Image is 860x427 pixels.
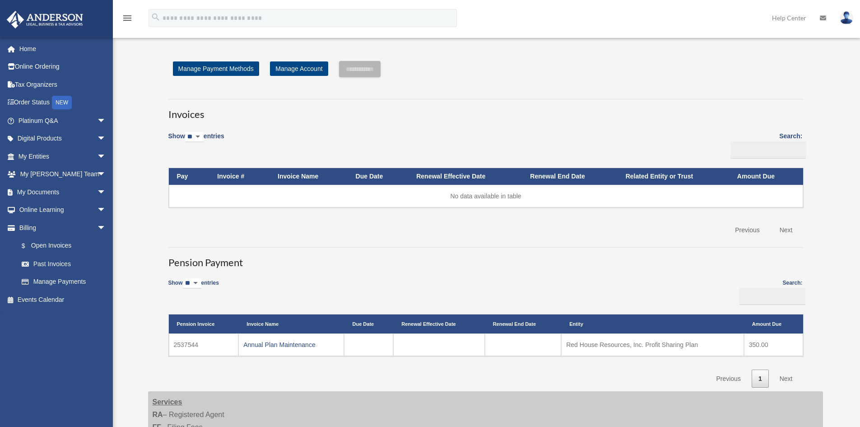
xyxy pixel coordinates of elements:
[122,13,133,23] i: menu
[13,255,115,273] a: Past Invoices
[6,291,120,309] a: Events Calendar
[173,61,259,76] a: Manage Payment Methods
[773,221,800,239] a: Next
[4,11,86,28] img: Anderson Advisors Platinum Portal
[243,341,316,348] a: Annual Plan Maintenance
[393,314,484,333] th: Renewal Effective Date: activate to sort column ascending
[6,58,120,76] a: Online Ordering
[6,201,120,219] a: Online Learningarrow_drop_down
[13,237,111,255] a: $Open Invoices
[169,168,209,185] th: Pay: activate to sort column descending
[344,314,393,333] th: Due Date: activate to sort column ascending
[752,370,769,388] a: 1
[773,370,800,388] a: Next
[153,398,182,406] strong: Services
[97,165,115,184] span: arrow_drop_down
[97,219,115,237] span: arrow_drop_down
[737,278,803,305] label: Search:
[169,333,239,356] td: 2537544
[97,147,115,166] span: arrow_drop_down
[168,131,224,151] label: Show entries
[97,183,115,202] span: arrow_drop_down
[168,247,803,270] h3: Pension Payment
[270,61,328,76] a: Manage Account
[169,185,803,207] td: No data available in table
[348,168,409,185] th: Due Date: activate to sort column ascending
[728,221,766,239] a: Previous
[97,112,115,130] span: arrow_drop_down
[183,278,201,289] select: Showentries
[168,278,219,298] label: Show entries
[169,314,239,333] th: Pension Invoice: activate to sort column descending
[6,130,120,148] a: Digital Productsarrow_drop_down
[97,201,115,220] span: arrow_drop_down
[408,168,522,185] th: Renewal Effective Date: activate to sort column ascending
[618,168,729,185] th: Related Entity or Trust: activate to sort column ascending
[522,168,617,185] th: Renewal End Date: activate to sort column ascending
[153,411,163,418] strong: RA
[13,273,115,291] a: Manage Payments
[6,183,120,201] a: My Documentsarrow_drop_down
[739,288,805,305] input: Search:
[185,132,204,142] select: Showentries
[6,219,115,237] a: Billingarrow_drop_down
[840,11,853,24] img: User Pic
[485,314,562,333] th: Renewal End Date: activate to sort column ascending
[168,99,803,122] h3: Invoices
[122,16,133,23] a: menu
[561,314,744,333] th: Entity: activate to sort column ascending
[52,96,72,109] div: NEW
[6,112,120,130] a: Platinum Q&Aarrow_drop_down
[97,130,115,148] span: arrow_drop_down
[6,75,120,94] a: Tax Organizers
[729,168,803,185] th: Amount Due: activate to sort column ascending
[744,314,803,333] th: Amount Due: activate to sort column ascending
[6,165,120,183] a: My [PERSON_NAME] Teamarrow_drop_down
[151,12,161,22] i: search
[727,131,803,159] label: Search:
[27,240,31,252] span: $
[209,168,270,185] th: Invoice #: activate to sort column ascending
[744,333,803,356] td: 350.00
[709,370,747,388] a: Previous
[238,314,344,333] th: Invoice Name: activate to sort column ascending
[270,168,348,185] th: Invoice Name: activate to sort column ascending
[6,40,120,58] a: Home
[6,94,120,112] a: Order StatusNEW
[730,141,806,159] input: Search:
[6,147,120,165] a: My Entitiesarrow_drop_down
[561,333,744,356] td: Red House Resources, Inc. Profit Sharing Plan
